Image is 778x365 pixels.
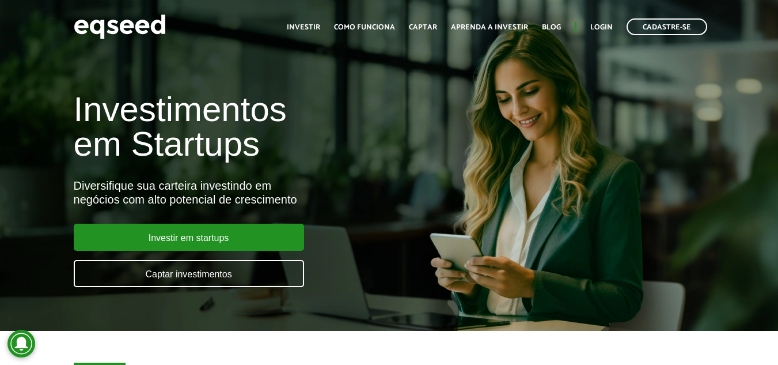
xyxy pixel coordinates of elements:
[627,18,707,35] a: Cadastre-se
[74,12,166,42] img: EqSeed
[74,92,446,161] h1: Investimentos em Startups
[74,224,304,251] a: Investir em startups
[74,179,446,206] div: Diversifique sua carteira investindo em negócios com alto potencial de crescimento
[451,24,528,31] a: Aprenda a investir
[542,24,561,31] a: Blog
[409,24,437,31] a: Captar
[334,24,395,31] a: Como funciona
[74,260,304,287] a: Captar investimentos
[287,24,320,31] a: Investir
[590,24,613,31] a: Login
